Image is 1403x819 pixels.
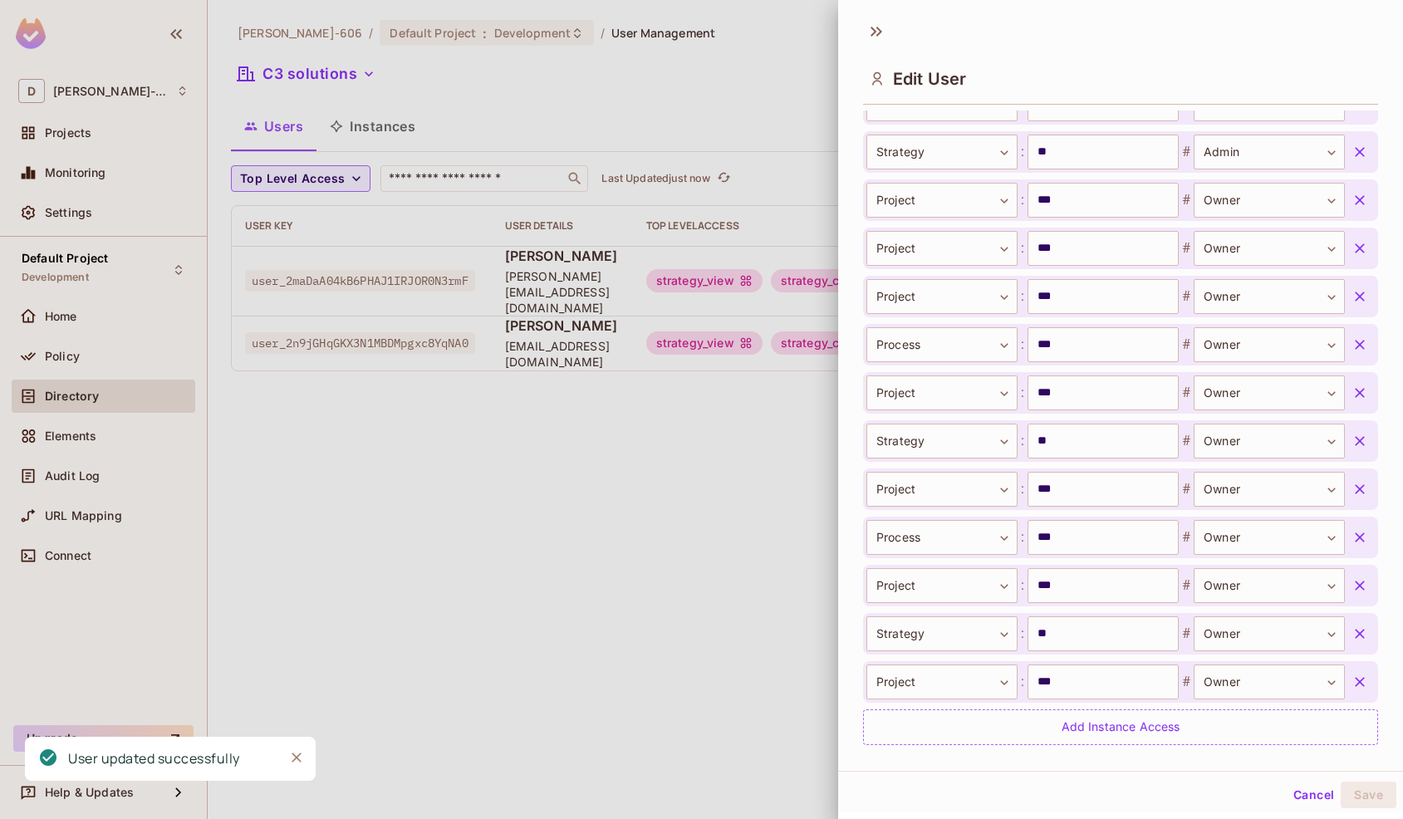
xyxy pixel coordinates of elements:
span: # [1179,335,1194,355]
span: # [1179,287,1194,307]
span: : [1018,383,1028,403]
span: : [1018,142,1028,162]
span: # [1179,383,1194,403]
div: Owner [1194,231,1345,266]
div: Owner [1194,424,1345,459]
div: Strategy [866,616,1018,651]
div: Owner [1194,472,1345,507]
span: : [1018,190,1028,210]
span: # [1179,576,1194,596]
button: Save [1341,782,1396,808]
div: Strategy [866,424,1018,459]
span: # [1179,672,1194,692]
button: Cancel [1287,782,1341,808]
div: Owner [1194,616,1345,651]
span: : [1018,672,1028,692]
div: Project [866,183,1018,218]
div: Project [866,375,1018,410]
span: : [1018,527,1028,547]
div: Owner [1194,568,1345,603]
div: User updated successfully [68,748,240,769]
span: # [1179,238,1194,258]
div: Strategy [866,135,1018,169]
span: # [1179,190,1194,210]
div: Project [866,472,1018,507]
span: # [1179,431,1194,451]
span: : [1018,287,1028,307]
div: Project [866,568,1018,603]
span: # [1179,142,1194,162]
div: Project [866,665,1018,699]
span: : [1018,431,1028,451]
div: Owner [1194,279,1345,314]
span: : [1018,238,1028,258]
div: Process [866,327,1018,362]
div: Owner [1194,665,1345,699]
div: Add Instance Access [863,709,1378,745]
span: : [1018,624,1028,644]
span: : [1018,479,1028,499]
div: Owner [1194,375,1345,410]
span: Edit User [893,69,966,89]
div: Owner [1194,327,1345,362]
div: Admin [1194,135,1345,169]
div: Project [866,231,1018,266]
span: : [1018,576,1028,596]
button: Close [284,745,309,770]
span: : [1018,335,1028,355]
div: Project [866,279,1018,314]
span: # [1179,624,1194,644]
span: # [1179,479,1194,499]
div: Owner [1194,520,1345,555]
div: Process [866,520,1018,555]
div: Owner [1194,183,1345,218]
span: # [1179,527,1194,547]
